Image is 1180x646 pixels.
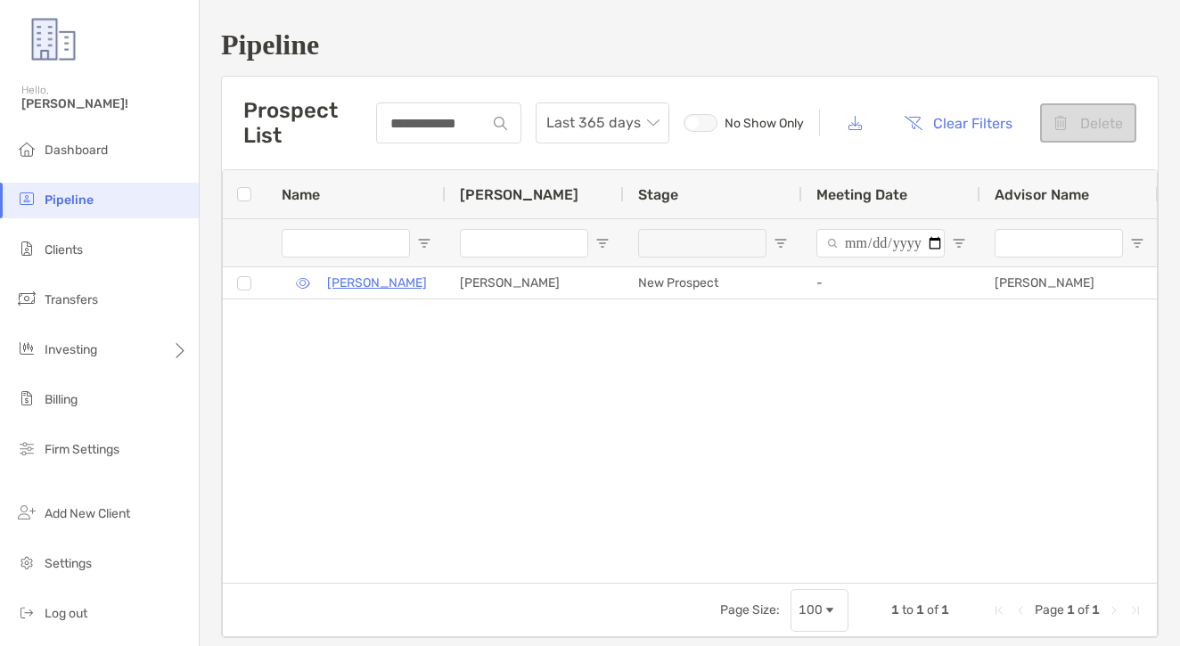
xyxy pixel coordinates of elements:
[16,338,37,359] img: investing icon
[638,186,678,203] span: Stage
[720,602,780,617] div: Page Size:
[816,186,907,203] span: Meeting Date
[16,601,37,623] img: logout icon
[45,292,98,307] span: Transfers
[1092,602,1100,617] span: 1
[1130,236,1144,250] button: Open Filter Menu
[995,229,1123,258] input: Advisor Name Filter Input
[282,186,320,203] span: Name
[791,589,848,632] div: Page Size
[16,502,37,523] img: add_new_client icon
[282,229,410,258] input: Name Filter Input
[992,603,1006,617] div: First Page
[45,342,97,357] span: Investing
[890,103,1026,143] button: Clear Filters
[45,192,94,208] span: Pipeline
[460,186,578,203] span: [PERSON_NAME]
[460,229,588,258] input: Booker Filter Input
[417,236,431,250] button: Open Filter Menu
[624,267,802,298] div: New Prospect
[16,238,37,259] img: clients icon
[816,229,945,258] input: Meeting Date Filter Input
[16,388,37,409] img: billing icon
[1035,602,1064,617] span: Page
[45,392,78,407] span: Billing
[1128,603,1143,617] div: Last Page
[221,29,1159,61] h1: Pipeline
[774,236,788,250] button: Open Filter Menu
[16,552,37,573] img: settings icon
[952,236,966,250] button: Open Filter Menu
[891,602,899,617] span: 1
[799,602,823,617] div: 100
[45,606,87,621] span: Log out
[927,602,938,617] span: of
[1067,602,1075,617] span: 1
[941,602,949,617] span: 1
[546,103,659,143] span: Last 365 days
[684,114,805,132] label: No Show Only
[16,138,37,159] img: dashboard icon
[902,602,914,617] span: to
[802,267,980,298] div: -
[16,288,37,309] img: transfers icon
[916,602,924,617] span: 1
[45,242,83,258] span: Clients
[45,506,130,521] span: Add New Client
[243,98,376,148] h3: Prospect List
[446,267,624,298] div: [PERSON_NAME]
[327,272,427,294] a: [PERSON_NAME]
[45,556,92,571] span: Settings
[494,117,507,130] img: input icon
[980,267,1159,298] div: [PERSON_NAME]
[16,188,37,209] img: pipeline icon
[45,442,119,457] span: Firm Settings
[45,143,108,158] span: Dashboard
[1078,602,1089,617] span: of
[995,186,1089,203] span: Advisor Name
[1107,603,1121,617] div: Next Page
[595,236,610,250] button: Open Filter Menu
[21,96,188,111] span: [PERSON_NAME]!
[1013,603,1028,617] div: Previous Page
[16,437,37,459] img: firm-settings icon
[21,7,86,71] img: Zoe Logo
